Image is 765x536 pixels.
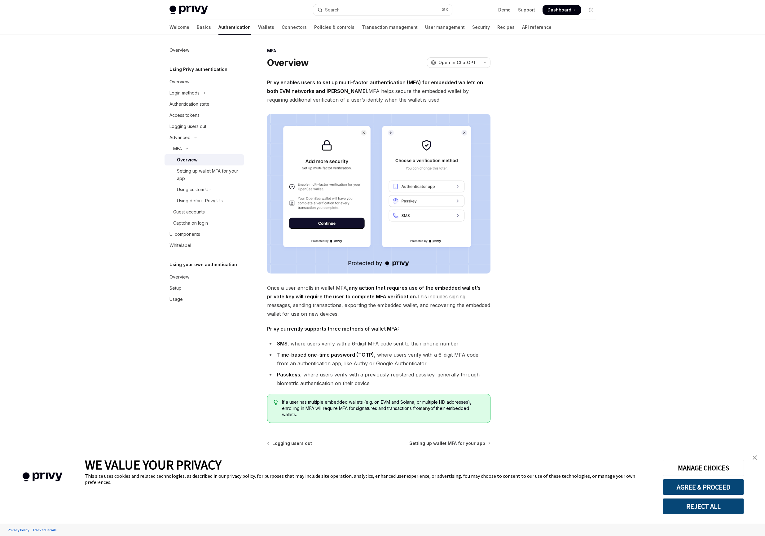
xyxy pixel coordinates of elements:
a: Authentication [218,20,251,35]
a: Privacy Policy [6,525,31,535]
a: Connectors [282,20,307,35]
div: Overview [169,273,189,281]
a: Using custom UIs [165,184,244,195]
a: Whitelabel [165,240,244,251]
a: Policies & controls [314,20,354,35]
button: Toggle MFA section [165,143,244,154]
span: Setting up wallet MFA for your app [409,440,485,446]
strong: Passkeys [277,371,300,378]
a: Security [472,20,490,35]
div: Setting up wallet MFA for your app [177,167,240,182]
a: Welcome [169,20,189,35]
a: Using default Privy UIs [165,195,244,206]
a: Recipes [497,20,515,35]
div: Overview [169,46,189,54]
strong: Privy currently supports three methods of wallet MFA: [267,326,399,332]
svg: Tip [274,400,278,405]
a: Usage [165,294,244,305]
span: Dashboard [547,7,571,13]
div: Advanced [169,134,191,141]
strong: Privy enables users to set up multi-factor authentication (MFA) for embedded wallets on both EVM ... [267,79,483,94]
a: Setting up wallet MFA for your app [165,165,244,184]
a: Dashboard [543,5,581,15]
a: Wallets [258,20,274,35]
div: Captcha on login [173,219,208,227]
button: Toggle Advanced section [165,132,244,143]
a: Guest accounts [165,206,244,217]
div: Overview [177,156,198,164]
span: Logging users out [272,440,312,446]
div: Overview [169,78,189,86]
img: light logo [169,6,208,14]
span: ⌘ K [442,7,448,12]
a: Logging users out [165,121,244,132]
a: Overview [165,76,244,87]
strong: any [422,406,430,411]
span: MFA helps secure the embedded wallet by requiring additional verification of a user’s identity wh... [267,78,490,104]
button: Open in ChatGPT [427,57,480,68]
div: Logging users out [169,123,206,130]
li: , where users verify with a 6-digit MFA code from an authentication app, like Authy or Google Aut... [267,350,490,368]
div: Usage [169,296,183,303]
img: company logo [9,464,76,490]
span: WE VALUE YOUR PRIVACY [85,457,222,473]
a: Overview [165,154,244,165]
a: Authentication state [165,99,244,110]
a: Demo [498,7,511,13]
a: close banner [749,451,761,464]
a: Overview [165,45,244,56]
div: This site uses cookies and related technologies, as described in our privacy policy, for purposes... [85,473,653,485]
div: Search... [325,6,342,14]
img: close banner [753,455,757,460]
div: Access tokens [169,112,200,119]
h5: Using your own authentication [169,261,237,268]
div: Login methods [169,89,200,97]
div: Whitelabel [169,242,191,249]
div: Using default Privy UIs [177,197,223,204]
h1: Overview [267,57,309,68]
a: Access tokens [165,110,244,121]
a: Overview [165,271,244,283]
div: Using custom UIs [177,186,212,193]
a: Captcha on login [165,217,244,229]
li: , where users verify with a 6-digit MFA code sent to their phone number [267,339,490,348]
a: Logging users out [268,440,312,446]
a: Transaction management [362,20,418,35]
button: REJECT ALL [663,498,744,514]
div: MFA [173,145,182,152]
button: Toggle Login methods section [165,87,244,99]
div: Authentication state [169,100,209,108]
a: UI components [165,229,244,240]
a: Setting up wallet MFA for your app [409,440,490,446]
a: Basics [197,20,211,35]
strong: SMS [277,340,288,347]
button: Open search [313,4,452,15]
div: UI components [169,231,200,238]
img: images/MFA.png [267,114,490,274]
button: Toggle dark mode [586,5,596,15]
span: Once a user enrolls in wallet MFA, This includes signing messages, sending transactions, exportin... [267,283,490,318]
h5: Using Privy authentication [169,66,227,73]
strong: any action that requires use of the embedded wallet’s private key will require the user to comple... [267,285,481,300]
div: Setup [169,284,182,292]
a: Setup [165,283,244,294]
span: If a user has multiple embedded wallets (e.g. on EVM and Solana, or multiple HD addresses), enrol... [282,399,484,418]
a: User management [425,20,465,35]
li: , where users verify with a previously registered passkey, generally through biometric authentica... [267,370,490,388]
a: Support [518,7,535,13]
button: MANAGE CHOICES [663,460,744,476]
a: API reference [522,20,552,35]
button: AGREE & PROCEED [663,479,744,495]
strong: Time-based one-time password (TOTP) [277,352,374,358]
div: MFA [267,48,490,54]
span: Open in ChatGPT [438,59,476,66]
a: Tracker Details [31,525,58,535]
div: Guest accounts [173,208,205,216]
